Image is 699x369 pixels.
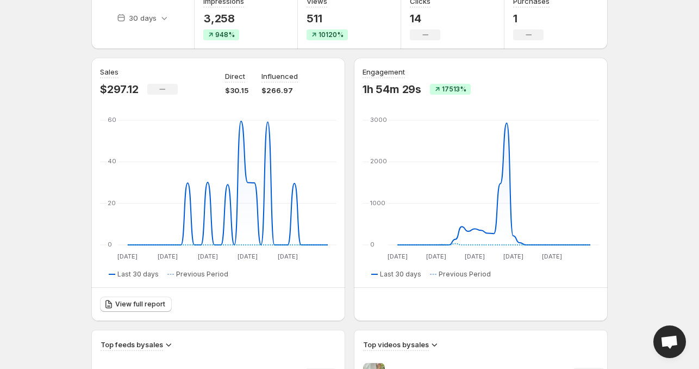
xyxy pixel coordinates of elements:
[117,253,138,260] text: [DATE]
[370,241,375,248] text: 0
[129,13,157,23] p: 30 days
[363,339,429,350] h3: Top videos by sales
[203,12,244,25] p: 3,258
[426,253,446,260] text: [DATE]
[225,85,248,96] p: $30.15
[439,270,491,279] span: Previous Period
[278,253,298,260] text: [DATE]
[108,241,112,248] text: 0
[100,83,139,96] p: $297.12
[100,297,172,312] a: View full report
[370,157,387,165] text: 2000
[370,199,385,207] text: 1000
[442,85,466,94] span: 17513%
[225,71,245,82] p: Direct
[363,83,421,96] p: 1h 54m 29s
[513,12,550,25] p: 1
[307,12,348,25] p: 511
[215,30,235,39] span: 948%
[261,71,298,82] p: Influenced
[370,116,387,124] text: 3000
[117,270,159,279] span: Last 30 days
[108,116,116,124] text: 60
[653,325,686,358] div: Open chat
[101,339,163,350] h3: Top feeds by sales
[261,85,298,96] p: $266.97
[388,253,408,260] text: [DATE]
[198,253,218,260] text: [DATE]
[108,199,116,207] text: 20
[542,253,562,260] text: [DATE]
[319,30,344,39] span: 10120%
[410,12,440,25] p: 14
[380,270,421,279] span: Last 30 days
[115,300,165,309] span: View full report
[100,66,118,77] h3: Sales
[503,253,523,260] text: [DATE]
[176,270,228,279] span: Previous Period
[363,66,405,77] h3: Engagement
[465,253,485,260] text: [DATE]
[108,157,116,165] text: 40
[158,253,178,260] text: [DATE]
[238,253,258,260] text: [DATE]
